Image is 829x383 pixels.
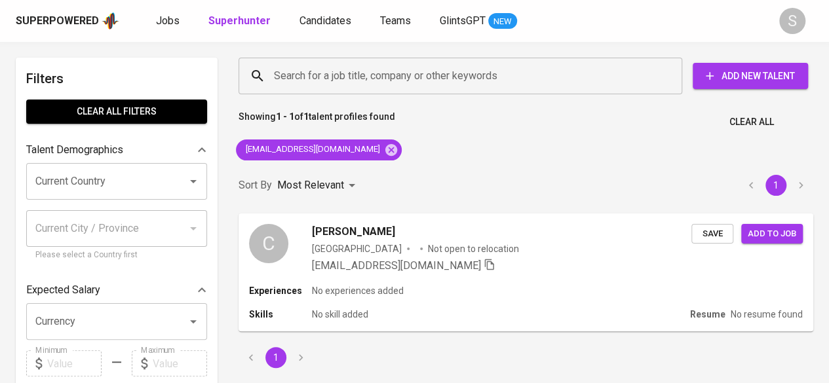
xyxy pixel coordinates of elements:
span: Add to job [748,227,796,242]
div: [GEOGRAPHIC_DATA] [312,242,402,255]
span: NEW [488,15,517,28]
p: Showing of talent profiles found [239,110,395,134]
span: Save [698,227,727,242]
nav: pagination navigation [239,347,313,368]
span: GlintsGPT [440,14,486,27]
b: 1 - 1 [276,111,294,122]
button: Save [691,224,733,244]
a: Candidates [299,13,354,29]
span: Jobs [156,14,180,27]
p: Experiences [249,284,312,297]
span: Add New Talent [703,68,798,84]
span: Clear All [729,114,774,130]
p: Resume [690,308,725,321]
nav: pagination navigation [739,175,813,196]
div: Superpowered [16,14,99,29]
span: [PERSON_NAME] [312,224,395,240]
p: Skills [249,308,312,321]
input: Value [153,350,207,376]
a: Superpoweredapp logo [16,11,119,31]
div: Expected Salary [26,277,207,303]
div: S [779,8,805,34]
button: page 1 [265,347,286,368]
p: Not open to relocation [428,242,519,255]
a: C[PERSON_NAME][GEOGRAPHIC_DATA]Not open to relocation[EMAIL_ADDRESS][DOMAIN_NAME] SaveAdd to jobE... [239,213,813,331]
p: Talent Demographics [26,142,123,158]
p: No experiences added [312,284,404,297]
button: Open [184,312,202,331]
img: app logo [102,11,119,31]
b: 1 [303,111,309,122]
span: Clear All filters [37,103,197,120]
b: Superhunter [208,14,271,27]
a: Jobs [156,13,182,29]
h6: Filters [26,68,207,89]
button: Add New Talent [693,63,808,89]
div: Most Relevant [277,173,360,198]
span: Teams [380,14,411,27]
button: Add to job [741,224,803,244]
a: Teams [380,13,414,29]
div: C [249,224,288,263]
button: page 1 [765,175,786,196]
p: No skill added [312,308,368,321]
a: Superhunter [208,13,273,29]
span: Candidates [299,14,351,27]
span: [EMAIL_ADDRESS][DOMAIN_NAME] [312,259,481,272]
div: [EMAIL_ADDRESS][DOMAIN_NAME] [236,139,402,160]
p: Sort By [239,177,272,193]
button: Open [184,172,202,191]
p: Expected Salary [26,282,100,298]
input: Value [47,350,102,376]
p: No resume found [731,308,803,321]
button: Clear All filters [26,100,207,124]
a: GlintsGPT NEW [440,13,517,29]
p: Please select a Country first [35,249,198,262]
span: [EMAIL_ADDRESS][DOMAIN_NAME] [236,143,388,156]
p: Most Relevant [277,177,344,193]
button: Clear All [724,110,779,134]
div: Talent Demographics [26,137,207,163]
